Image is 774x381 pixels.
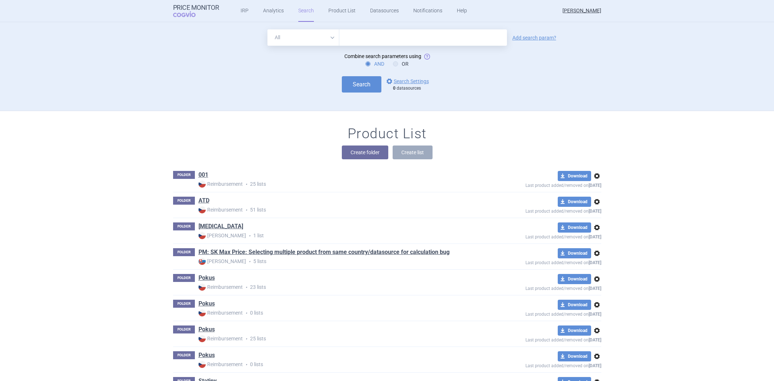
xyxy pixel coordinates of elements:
h1: Pokus [198,300,215,309]
p: Last product added/removed on [473,181,601,188]
i: • [246,232,253,239]
strong: Reimbursement [198,206,243,213]
strong: [DATE] [589,209,601,214]
a: Pokus [198,300,215,308]
strong: Price Monitor [173,4,219,11]
p: Last product added/removed on [473,336,601,343]
a: ATD [198,197,209,205]
i: • [243,310,250,317]
button: Download [558,197,591,207]
h1: Humira [198,222,243,232]
h1: 001 [198,171,208,180]
p: FOLDER [173,248,195,256]
img: CZ [198,309,206,316]
strong: [DATE] [589,363,601,368]
button: Download [558,351,591,361]
button: Create list [393,146,433,159]
button: Download [558,248,591,258]
p: 51 lists [198,206,473,214]
h1: ATD [198,197,209,206]
a: Price MonitorCOGVIO [173,4,219,18]
a: Pokus [198,351,215,359]
button: Download [558,171,591,181]
button: Search [342,76,381,93]
a: Search Settings [385,77,429,86]
i: • [243,284,250,291]
strong: [DATE] [589,234,601,239]
span: Combine search parameters using [344,53,421,59]
strong: [DATE] [589,260,601,265]
i: • [246,258,253,265]
a: 001 [198,171,208,179]
p: 0 lists [198,309,473,317]
p: FOLDER [173,197,195,205]
strong: [DATE] [589,183,601,188]
p: Last product added/removed on [473,258,601,265]
button: Create folder [342,146,388,159]
strong: Reimbursement [198,180,243,188]
h1: Pokus [198,274,215,283]
h1: PM: SK Max Price: Selecting multiple product from same country/datasource for calculation bug [198,248,450,258]
i: • [243,181,250,188]
a: Add search param? [512,35,556,40]
strong: Reimbursement [198,283,243,291]
p: 0 lists [198,361,473,368]
h1: Pokus [198,351,215,361]
strong: 0 [393,86,396,91]
strong: [PERSON_NAME] [198,232,246,239]
p: 25 lists [198,335,473,343]
a: Pokus [198,274,215,282]
a: PM: SK Max Price: Selecting multiple product from same country/datasource for calculation bug [198,248,450,256]
p: FOLDER [173,171,195,179]
label: AND [365,60,384,67]
p: FOLDER [173,300,195,308]
p: 5 lists [198,258,473,265]
img: CZ [198,232,206,239]
p: 25 lists [198,180,473,188]
strong: [PERSON_NAME] [198,258,246,265]
strong: [DATE] [589,337,601,343]
img: CZ [198,206,206,213]
img: CZ [198,283,206,291]
i: • [243,206,250,214]
strong: [DATE] [589,286,601,291]
p: FOLDER [173,222,195,230]
img: CZ [198,335,206,342]
h1: Product List [348,126,427,142]
p: 23 lists [198,283,473,291]
span: COGVIO [173,11,206,17]
a: Pokus [198,325,215,333]
p: FOLDER [173,274,195,282]
p: Last product added/removed on [473,284,601,291]
img: CZ [198,180,206,188]
strong: Reimbursement [198,335,243,342]
p: Last product added/removed on [473,361,601,368]
p: Last product added/removed on [473,310,601,317]
button: Download [558,274,591,284]
p: FOLDER [173,351,195,359]
div: datasources [393,86,433,91]
i: • [243,361,250,368]
h1: Pokus [198,325,215,335]
button: Download [558,300,591,310]
img: SK [198,258,206,265]
i: • [243,335,250,343]
p: Last product added/removed on [473,233,601,239]
strong: [DATE] [589,312,601,317]
strong: Reimbursement [198,361,243,368]
img: CZ [198,361,206,368]
a: [MEDICAL_DATA] [198,222,243,230]
button: Download [558,222,591,233]
p: Last product added/removed on [473,207,601,214]
strong: Reimbursement [198,309,243,316]
p: FOLDER [173,325,195,333]
button: Download [558,325,591,336]
p: 1 list [198,232,473,239]
label: OR [393,60,409,67]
